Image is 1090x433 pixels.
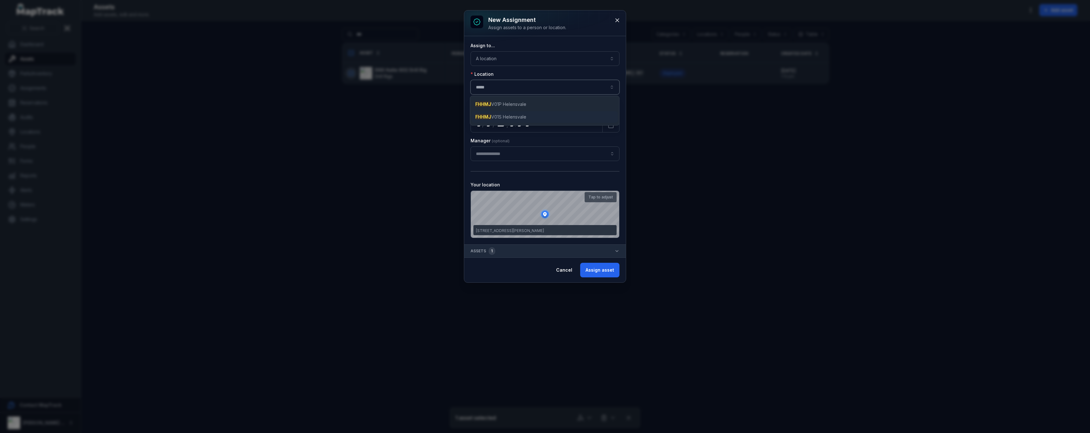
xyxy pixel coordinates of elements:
[471,71,494,77] label: Location
[489,247,495,255] div: 1
[464,245,626,257] button: Assets1
[476,228,544,233] span: [STREET_ADDRESS][PERSON_NAME]
[471,247,495,255] span: Assets
[471,146,619,161] input: assignment-add:cf[907ad3fd-eed4-49d8-ad84-d22efbadc5a5]-label
[488,16,566,24] h3: New assignment
[471,191,619,238] canvas: Map
[471,42,495,49] label: Assign to...
[475,114,491,120] span: FHHMJ
[471,51,619,66] button: A location
[471,182,500,188] label: Your location
[551,263,578,277] button: Cancel
[588,195,613,200] strong: Tap to adjust
[475,114,526,120] span: V01S Helensvale
[580,263,619,277] button: Assign asset
[471,138,510,144] label: Manager
[488,24,566,31] div: Assign assets to a person or location.
[475,101,526,107] span: V01P Helensvale
[475,101,491,107] span: FHHMJ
